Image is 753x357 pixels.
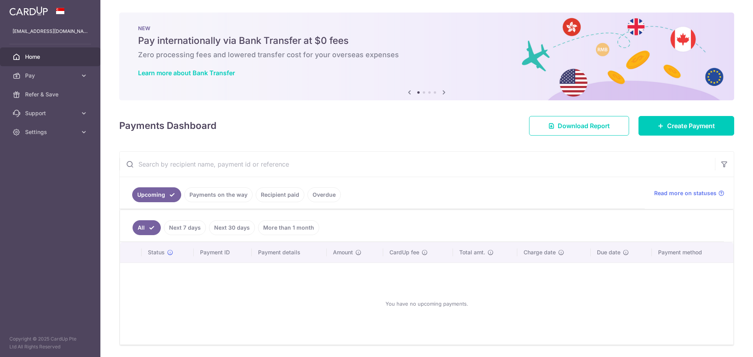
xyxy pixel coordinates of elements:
span: Download Report [558,121,610,130]
th: Payment method [652,242,733,263]
span: Home [25,53,77,61]
img: CardUp [9,6,48,16]
a: Payments on the way [184,187,253,202]
span: Charge date [524,248,556,256]
a: All [133,220,161,235]
a: Read more on statuses [654,189,724,197]
th: Payment ID [194,242,252,263]
span: CardUp fee [389,248,419,256]
th: Payment details [252,242,327,263]
div: You have no upcoming payments. [129,269,724,338]
span: Read more on statuses [654,189,717,197]
p: [EMAIL_ADDRESS][DOMAIN_NAME] [13,27,88,35]
a: Download Report [529,116,629,136]
a: Overdue [307,187,341,202]
span: Create Payment [667,121,715,130]
a: Learn more about Bank Transfer [138,69,235,77]
a: Create Payment [638,116,734,136]
span: Amount [333,248,353,256]
a: Recipient paid [256,187,304,202]
span: Total amt. [459,248,485,256]
span: Status [148,248,165,256]
a: More than 1 month [258,220,319,235]
span: Settings [25,128,77,136]
h5: Pay internationally via Bank Transfer at $0 fees [138,34,715,47]
h4: Payments Dashboard [119,119,216,133]
a: Next 30 days [209,220,255,235]
a: Next 7 days [164,220,206,235]
span: Refer & Save [25,91,77,98]
h6: Zero processing fees and lowered transfer cost for your overseas expenses [138,50,715,60]
input: Search by recipient name, payment id or reference [120,152,715,177]
span: Pay [25,72,77,80]
a: Upcoming [132,187,181,202]
span: Support [25,109,77,117]
p: NEW [138,25,715,31]
img: Bank transfer banner [119,13,734,100]
span: Due date [597,248,620,256]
